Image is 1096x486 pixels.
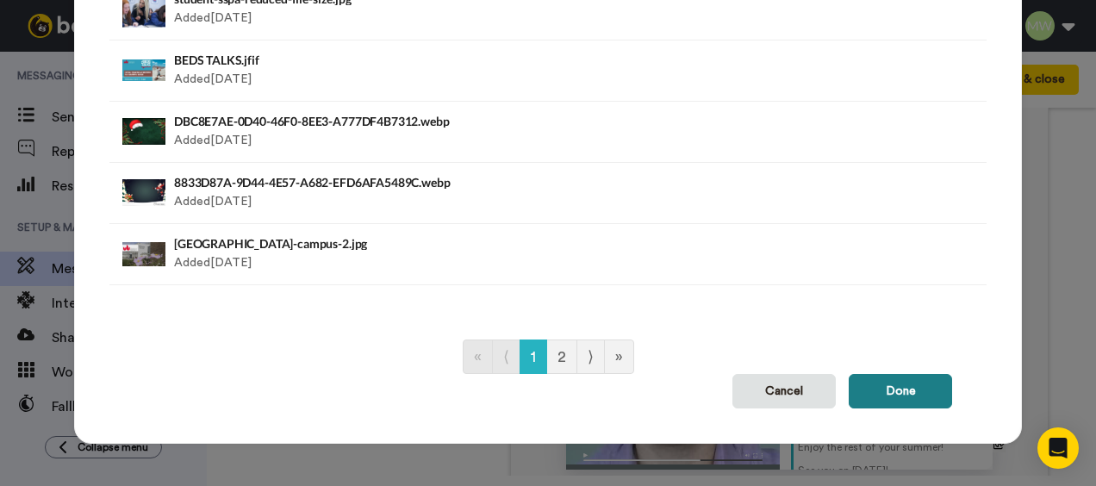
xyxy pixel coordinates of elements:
div: Added [DATE] [174,49,753,92]
div: Added [DATE] [174,171,753,215]
a: Go to first page [463,340,493,374]
div: Added [DATE] [174,233,753,276]
div: Open Intercom Messenger [1037,427,1079,469]
button: Done [849,374,952,408]
a: Go to page number 2 [546,340,577,374]
div: Added [DATE] [174,110,753,153]
a: Go to last page [604,340,634,374]
h4: BEDS TALKS.jfif [174,53,753,66]
a: Go to previous page [492,340,520,374]
a: Go to page number 1 [520,340,547,374]
button: Cancel [732,374,836,408]
a: Go to next page [576,340,605,374]
h4: DBC8E7AE-0D40-46F0-8EE3-A777DF4B7312.webp [174,115,753,128]
h4: [GEOGRAPHIC_DATA]-campus-2.jpg [174,237,753,250]
h4: 8833D87A-9D44-4E57-A682-EFD6AFA5489C.webp [174,176,753,189]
